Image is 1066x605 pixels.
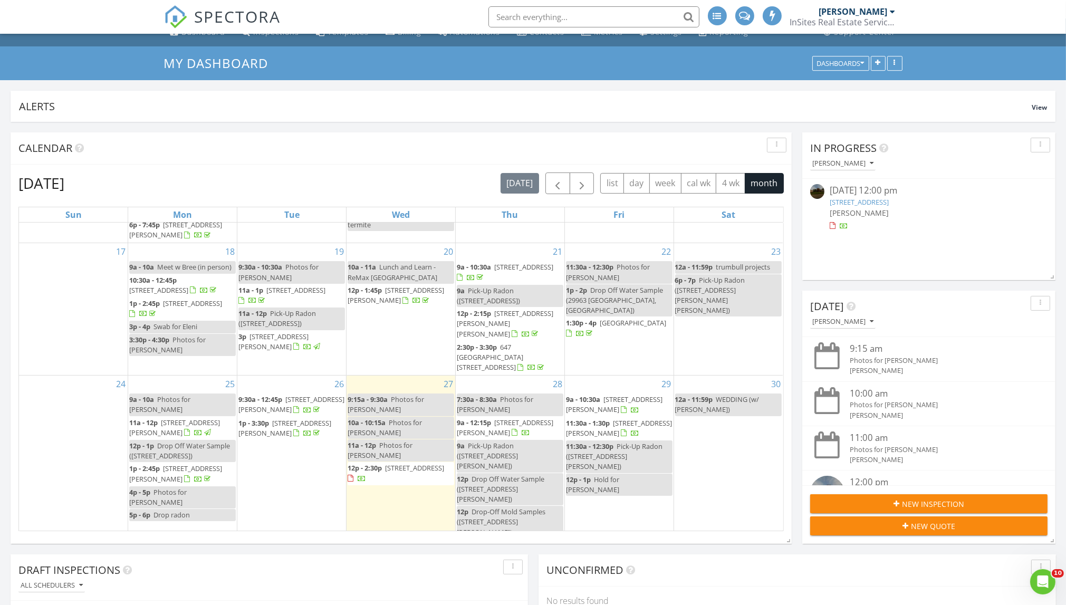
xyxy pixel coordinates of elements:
[551,376,564,392] a: Go to August 28, 2025
[810,184,824,198] img: streetview
[810,476,844,510] img: streetview
[457,309,553,338] a: 12p - 2:15p [STREET_ADDRESS][PERSON_NAME][PERSON_NAME]
[348,395,424,414] span: Photos for [PERSON_NAME]
[238,332,246,341] span: 3p
[566,393,673,416] a: 9a - 10:30a [STREET_ADDRESS][PERSON_NAME]
[457,474,544,504] span: Drop Off Water Sample ([STREET_ADDRESS][PERSON_NAME])
[348,285,382,295] span: 12p - 1:45p
[129,464,222,483] span: [STREET_ADDRESS][PERSON_NAME]
[348,285,444,305] a: 12p - 1:45p [STREET_ADDRESS][PERSON_NAME]
[348,440,412,460] span: Photos for [PERSON_NAME]
[238,418,331,438] a: 1p - 3:30p [STREET_ADDRESS][PERSON_NAME]
[600,318,666,328] span: [GEOGRAPHIC_DATA]
[153,510,190,520] span: Drop radon
[129,510,150,520] span: 5p - 6p
[457,417,563,439] a: 9a - 12:15p [STREET_ADDRESS][PERSON_NAME]
[769,376,783,392] a: Go to August 30, 2025
[237,376,347,599] td: Go to August 26, 2025
[163,299,222,308] span: [STREET_ADDRESS]
[566,475,591,484] span: 12p - 1p
[129,441,230,460] span: Drop Off Water Sample ([STREET_ADDRESS])
[623,173,650,194] button: day
[850,366,1028,376] div: [PERSON_NAME]
[850,476,1028,489] div: 12:00 pm
[164,14,281,36] a: SPECTORA
[348,395,388,404] span: 9:15a - 9:30a
[850,431,1028,445] div: 11:00 am
[501,173,539,194] button: [DATE]
[457,507,468,516] span: 12p
[566,441,613,451] span: 11:30a - 12:30p
[348,284,454,307] a: 12p - 1:45p [STREET_ADDRESS][PERSON_NAME]
[129,487,187,507] span: Photos for [PERSON_NAME]
[566,417,673,440] a: 11:30a - 1:30p [STREET_ADDRESS][PERSON_NAME]
[129,299,160,308] span: 1p - 2:45p
[830,197,889,207] a: [STREET_ADDRESS]
[63,207,84,222] a: Sunday
[681,173,717,194] button: cal wk
[129,463,236,485] a: 1p - 2:45p [STREET_ADDRESS][PERSON_NAME]
[812,160,873,167] div: [PERSON_NAME]
[790,17,896,27] div: InSites Real Estate Services
[238,285,325,305] a: 11a - 1p [STREET_ADDRESS]
[129,275,218,295] a: 10:30a - 12:45p [STREET_ADDRESS]
[129,418,158,427] span: 11a - 12p
[129,285,188,295] span: [STREET_ADDRESS]
[850,400,1028,410] div: Photos for [PERSON_NAME]
[238,285,263,295] span: 11a - 1p
[128,376,237,599] td: Go to August 25, 2025
[164,5,187,28] img: The Best Home Inspection Software - Spectora
[850,445,1028,455] div: Photos for [PERSON_NAME]
[457,418,553,437] span: [STREET_ADDRESS][PERSON_NAME]
[348,262,376,272] span: 10a - 11a
[810,184,1048,231] a: [DATE] 12:00 pm [STREET_ADDRESS] [PERSON_NAME]
[238,262,319,282] span: Photos for [PERSON_NAME]
[675,395,760,414] span: WEDDING (w/ [PERSON_NAME])
[238,332,322,351] a: 3p [STREET_ADDRESS][PERSON_NAME]
[18,563,120,577] span: Draft Inspections
[830,208,889,218] span: [PERSON_NAME]
[129,220,222,239] a: 6p - 7:45p [STREET_ADDRESS][PERSON_NAME]
[566,441,662,471] span: Pick-Up Radon ([STREET_ADDRESS][PERSON_NAME])
[566,395,662,414] a: 9a - 10:30a [STREET_ADDRESS][PERSON_NAME]
[129,220,222,239] span: [STREET_ADDRESS][PERSON_NAME]
[19,243,128,376] td: Go to August 17, 2025
[129,487,150,497] span: 4p - 5p
[850,342,1028,356] div: 9:15 am
[850,410,1028,420] div: [PERSON_NAME]
[675,275,745,315] span: Pick-Up Radon ([STREET_ADDRESS][PERSON_NAME][PERSON_NAME])
[129,220,160,229] span: 6p - 7:45p
[385,463,444,473] span: [STREET_ADDRESS]
[237,243,347,376] td: Go to August 19, 2025
[129,441,154,450] span: 12p - 1p
[457,309,553,338] span: [STREET_ADDRESS][PERSON_NAME][PERSON_NAME]
[153,322,197,331] span: Swab for Eleni
[129,322,150,331] span: 3p - 4p
[566,395,600,404] span: 9a - 10:30a
[129,335,169,344] span: 3:30p - 4:30p
[457,418,491,427] span: 9a - 12:15p
[457,342,523,372] span: 647 [GEOGRAPHIC_DATA][STREET_ADDRESS]
[441,243,455,260] a: Go to August 20, 2025
[566,475,619,494] span: Hold for [PERSON_NAME]
[238,395,282,404] span: 9:30a - 12:45p
[129,262,154,272] span: 9a - 10a
[810,157,876,171] button: [PERSON_NAME]
[348,440,376,450] span: 11a - 12p
[830,184,1027,197] div: [DATE] 12:00 pm
[545,172,570,194] button: Previous month
[911,521,955,532] span: New Quote
[494,262,553,272] span: [STREET_ADDRESS]
[457,309,491,318] span: 12p - 2:15p
[457,474,468,484] span: 12p
[129,464,160,473] span: 1p - 2:45p
[566,262,650,282] span: Photos for [PERSON_NAME]
[128,243,237,376] td: Go to August 18, 2025
[457,261,563,284] a: 9a - 10:30a [STREET_ADDRESS]
[769,243,783,260] a: Go to August 23, 2025
[238,309,267,318] span: 11a - 12p
[157,262,232,272] span: Meet w Bree (in person)
[348,418,422,437] span: Photos for [PERSON_NAME]
[457,441,518,470] span: Pick-Up Radon ([STREET_ADDRESS][PERSON_NAME])
[649,173,681,194] button: week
